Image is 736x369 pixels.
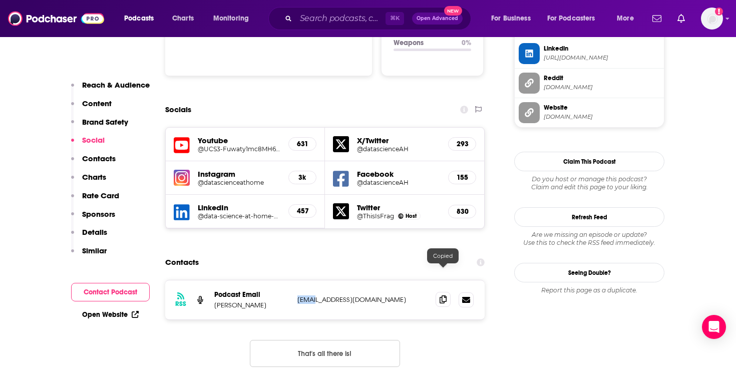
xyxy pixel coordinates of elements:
[412,13,463,25] button: Open AdvancedNew
[541,11,610,27] button: open menu
[71,80,150,99] button: Reach & Audience
[71,191,119,209] button: Rate Card
[457,207,468,216] h5: 830
[357,212,394,220] a: @ThisIsFrag
[8,9,104,28] img: Podchaser - Follow, Share and Rate Podcasts
[206,11,262,27] button: open menu
[71,172,106,191] button: Charts
[71,227,107,246] button: Details
[394,39,454,47] p: Weapons
[701,8,723,30] button: Show profile menu
[398,213,404,219] img: Francesco Gadaleta
[514,286,664,294] div: Report this page as a duplicate.
[82,246,107,255] p: Similar
[297,173,308,182] h5: 3k
[71,99,112,117] button: Content
[701,8,723,30] img: User Profile
[427,248,459,263] div: Copied
[198,145,280,153] a: @UCS3-Fuwaty1mc8MH6vJTVTw
[213,12,249,26] span: Monitoring
[297,295,428,304] p: [EMAIL_ADDRESS][DOMAIN_NAME]
[673,10,689,27] a: Show notifications dropdown
[175,300,186,308] h3: RSS
[82,135,105,145] p: Social
[357,203,440,212] h5: Twitter
[702,315,726,339] div: Open Intercom Messenger
[71,209,115,228] button: Sponsors
[617,12,634,26] span: More
[71,283,150,301] button: Contact Podcast
[165,253,199,272] h2: Contacts
[82,172,106,182] p: Charts
[198,136,280,145] h5: Youtube
[462,39,471,47] p: 0 %
[648,10,665,27] a: Show notifications dropdown
[514,175,664,183] span: Do you host or manage this podcast?
[297,140,308,148] h5: 631
[519,73,660,94] a: Reddit[DOMAIN_NAME]
[357,179,440,186] a: @datascienceAH
[82,80,150,90] p: Reach & Audience
[82,154,116,163] p: Contacts
[124,12,154,26] span: Podcasts
[71,135,105,154] button: Social
[610,11,646,27] button: open menu
[357,136,440,145] h5: X/Twitter
[457,173,468,182] h5: 155
[250,340,400,367] button: Nothing here.
[544,84,660,91] span: reddit.com
[357,169,440,179] h5: Facebook
[82,99,112,108] p: Content
[174,170,190,186] img: iconImage
[519,43,660,64] a: Linkedin[URL][DOMAIN_NAME]
[82,191,119,200] p: Rate Card
[701,8,723,30] span: Logged in as danikarchmer
[514,231,664,247] div: Are we missing an episode or update? Use this to check the RSS feed immediately.
[166,11,200,27] a: Charts
[117,11,167,27] button: open menu
[357,145,440,153] a: @datascienceAH
[82,310,139,319] a: Open Website
[71,117,128,136] button: Brand Safety
[165,100,191,119] h2: Socials
[547,12,595,26] span: For Podcasters
[715,8,723,16] svg: Add a profile image
[514,263,664,282] a: Seeing Double?
[544,103,660,112] span: Website
[198,203,280,212] h5: LinkedIn
[297,207,308,215] h5: 457
[444,6,462,16] span: New
[544,44,660,53] span: Linkedin
[519,102,660,123] a: Website[DOMAIN_NAME]
[491,12,531,26] span: For Business
[198,179,280,186] a: @datascienceathome
[514,175,664,191] div: Claim and edit this page to your liking.
[82,227,107,237] p: Details
[82,117,128,127] p: Brand Safety
[544,113,660,121] span: datascienceathome.com
[417,16,458,21] span: Open Advanced
[71,154,116,172] button: Contacts
[514,207,664,227] button: Refresh Feed
[82,209,115,219] p: Sponsors
[406,213,417,219] span: Host
[198,212,280,220] a: @data-science-at-home-podcast
[544,54,660,62] span: https://www.linkedin.com/company/data-science-at-home-podcast
[172,12,194,26] span: Charts
[278,7,481,30] div: Search podcasts, credits, & more...
[544,74,660,83] span: Reddit
[214,301,289,309] p: [PERSON_NAME]
[198,169,280,179] h5: Instagram
[484,11,543,27] button: open menu
[514,152,664,171] button: Claim This Podcast
[457,140,468,148] h5: 293
[214,290,289,299] p: Podcast Email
